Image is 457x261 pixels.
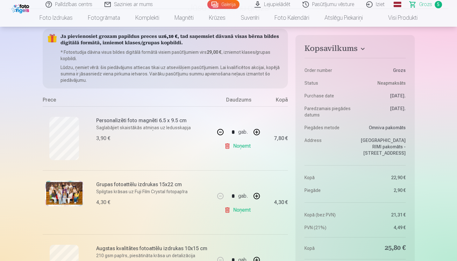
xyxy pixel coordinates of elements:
[304,212,352,218] dt: Kopā (bez PVN)
[304,93,352,99] dt: Purchase date
[215,96,262,106] div: Daudzums
[304,224,352,231] dt: PVN (21%)
[11,3,31,13] img: /fa1
[96,252,211,259] p: 210 gsm papīrs, piesātināta krāsa un detalizācija
[304,67,352,74] dt: Order number
[358,212,406,218] dd: 21,31 €
[96,188,211,195] p: Spilgtas krāsas uz Fuji Film Crystal fotopapīra
[358,93,406,99] dd: [DATE].
[224,204,253,216] a: Noņemt
[96,124,211,131] p: Saglabājiet skaistākās atmiņas uz ledusskapja
[317,9,370,27] a: Atslēgu piekariņi
[304,137,352,156] dt: Address
[358,174,406,181] dd: 22,90 €
[358,244,406,253] dd: 25,80 €
[304,105,352,118] dt: Paredzamais piegādes datums
[304,44,405,55] button: Kopsavilkums
[96,117,211,124] h6: Personalizēti foto magnēti 6.5 x 9.5 cm
[274,137,288,140] div: 7,80 €
[304,187,352,194] dt: Piegāde
[304,124,352,131] dt: Piegādes metode
[32,9,80,27] a: Foto izdrukas
[274,201,288,204] div: 4,30 €
[435,1,442,8] span: 5
[419,1,432,8] span: Grozs
[238,188,248,204] div: gab.
[167,9,201,27] a: Magnēti
[358,224,406,231] dd: 4,49 €
[233,9,267,27] a: Suvenīri
[238,124,248,140] div: gab.
[267,9,317,27] a: Foto kalendāri
[304,174,352,181] dt: Kopā
[304,244,352,253] dt: Kopā
[80,9,128,27] a: Fotogrāmata
[201,9,233,27] a: Krūzes
[358,124,406,131] dd: Omniva pakomāts
[61,34,283,46] h5: Ja pievienosiet grozam papildus preces uz , tad saņemsiet dāvanā visas bērna bildes digitālā form...
[43,96,215,106] div: Prece
[207,50,221,55] b: 29,00 €
[224,140,253,152] a: Noņemt
[358,137,406,156] dd: [GEOGRAPHIC_DATA] RIMI pakomāts - [STREET_ADDRESS]
[304,80,352,86] dt: Status
[370,9,425,27] a: Visi produkti
[61,64,283,83] p: Lūdzu, ņemiet vērā: šis piedāvājums attiecas tikai uz atsevišķiem pasūtījumiem. Lai kvalificētos ...
[96,181,211,188] h6: Grupas fotoattēlu izdrukas 15x22 cm
[358,105,406,118] dd: [DATE].
[262,96,288,106] div: Kopā
[358,187,406,194] dd: 2,90 €
[61,49,283,62] p: * Fotostudija dāvina visus bildes digitālā formātā visiem pasūtījumiem virs , izniemot klases/gru...
[377,80,406,86] span: Neapmaksāts
[96,135,110,142] div: 3,90 €
[128,9,167,27] a: Komplekti
[164,34,177,39] b: 6,10 €
[96,245,211,252] h6: Augstas kvalitātes fotoattēlu izdrukas 10x15 cm
[96,199,110,206] div: 4,30 €
[358,67,406,74] dd: Grozs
